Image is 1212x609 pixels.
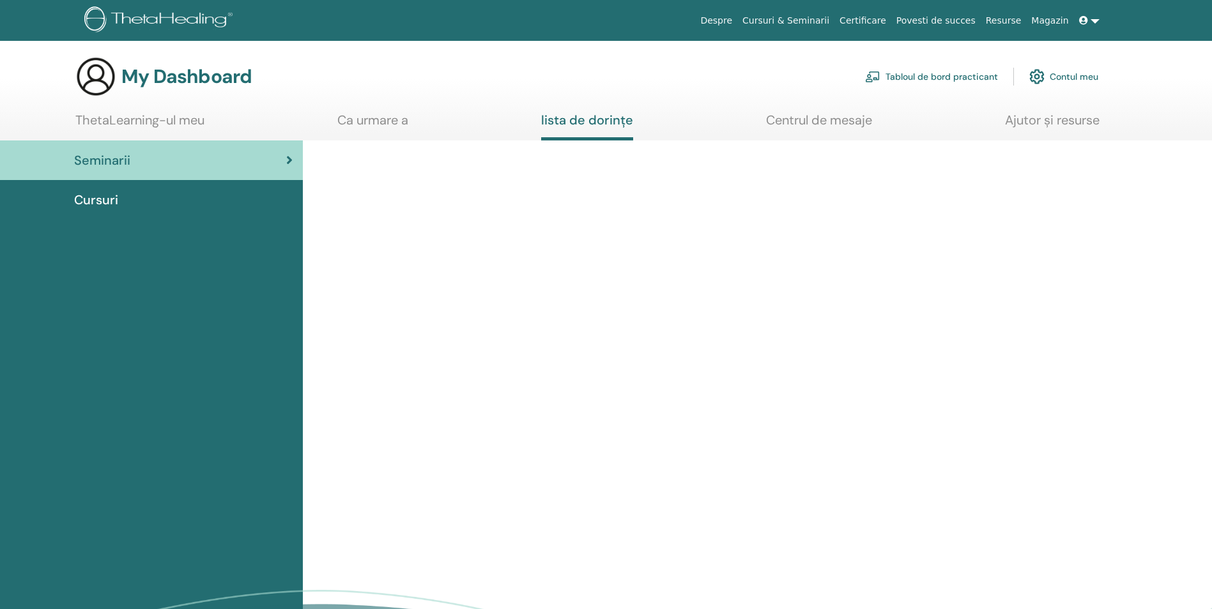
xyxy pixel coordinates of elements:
[865,63,998,91] a: Tabloul de bord practicant
[1029,63,1098,91] a: Contul meu
[1029,66,1045,87] img: cog.svg
[75,56,116,97] img: generic-user-icon.jpg
[74,151,130,170] span: Seminarii
[121,65,252,88] h3: My Dashboard
[766,112,872,137] a: Centrul de mesaje
[834,9,891,33] a: Certificare
[695,9,737,33] a: Despre
[541,112,633,140] a: lista de dorințe
[865,71,880,82] img: chalkboard-teacher.svg
[1026,9,1073,33] a: Magazin
[737,9,834,33] a: Cursuri & Seminarii
[74,190,118,209] span: Cursuri
[891,9,981,33] a: Povesti de succes
[337,112,408,137] a: Ca urmare a
[84,6,237,35] img: logo.png
[75,112,204,137] a: ThetaLearning-ul meu
[981,9,1027,33] a: Resurse
[1005,112,1100,137] a: Ajutor și resurse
